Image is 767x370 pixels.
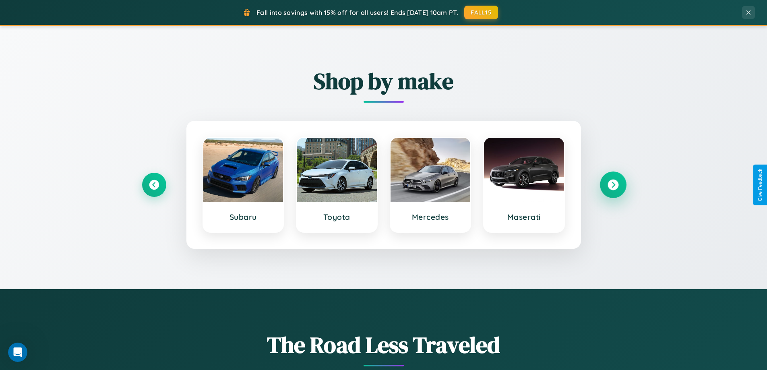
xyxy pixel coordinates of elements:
button: FALL15 [464,6,498,19]
h3: Subaru [211,212,275,222]
div: Give Feedback [757,169,763,201]
h3: Toyota [305,212,369,222]
h3: Maserati [492,212,556,222]
h1: The Road Less Traveled [142,329,625,360]
h2: Shop by make [142,66,625,97]
iframe: Intercom live chat [8,343,27,362]
span: Fall into savings with 15% off for all users! Ends [DATE] 10am PT. [256,8,458,17]
h3: Mercedes [399,212,463,222]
